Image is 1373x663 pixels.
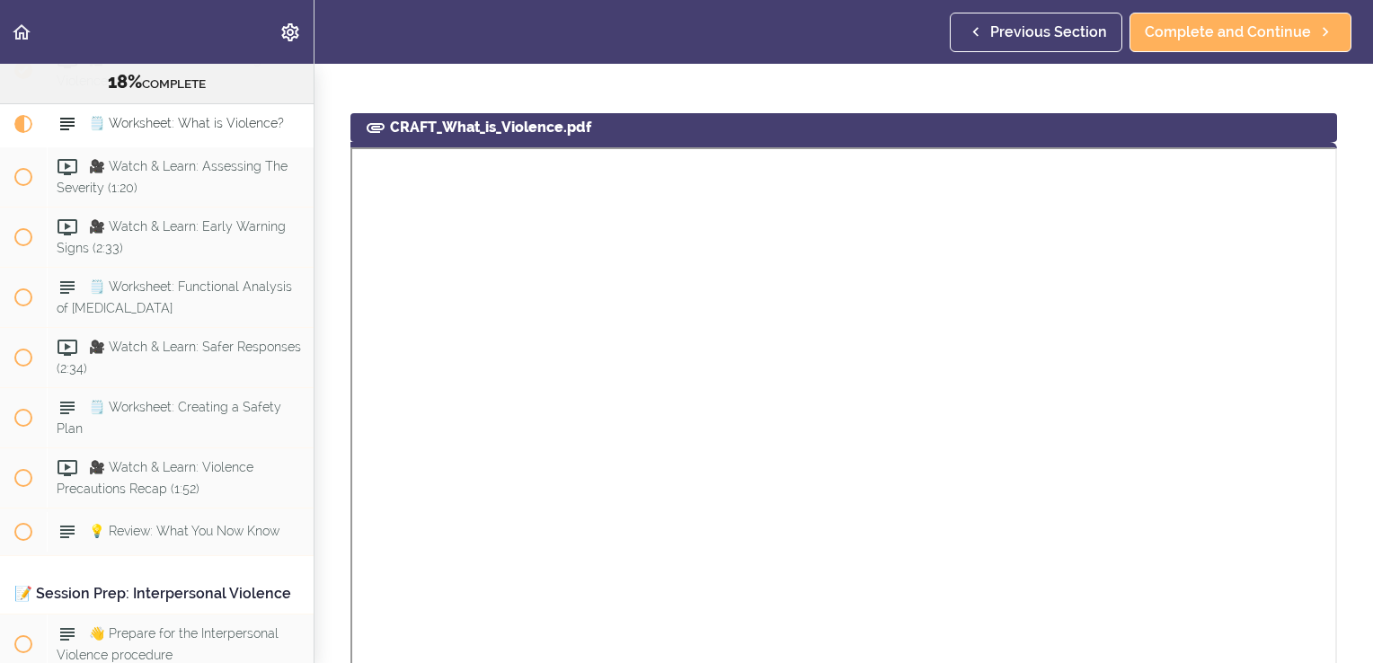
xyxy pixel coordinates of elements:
a: Complete and Continue [1129,13,1351,52]
svg: Settings Menu [279,22,301,43]
span: 🗒️ Worksheet: What is Violence? [89,117,284,131]
div: CRAFT_What_is_Violence.pdf [350,113,1337,142]
span: 🎥 Watch & Learn: Assessing The Severity (1:20) [57,160,288,195]
a: Previous Section [950,13,1122,52]
span: 👋 Prepare for the Interpersonal Violence procedure [57,626,279,661]
span: 🎥 Watch & Learn: Violence Precautions Recap (1:52) [57,460,253,495]
div: COMPLETE [22,71,291,94]
span: 💡 Review: What You Now Know [89,524,279,538]
span: 18% [108,71,142,93]
span: 🗒️ Worksheet: Creating a Safety Plan [57,400,281,435]
span: Complete and Continue [1145,22,1311,43]
span: 🗒️ Worksheet: Functional Analysis of [MEDICAL_DATA] [57,279,292,314]
svg: Back to course curriculum [11,22,32,43]
span: 🎥 Watch & Learn: Early Warning Signs (2:33) [57,220,286,255]
span: Previous Section [990,22,1107,43]
span: 🎥 Watch & Learn: Safer Responses (2:34) [57,340,301,375]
